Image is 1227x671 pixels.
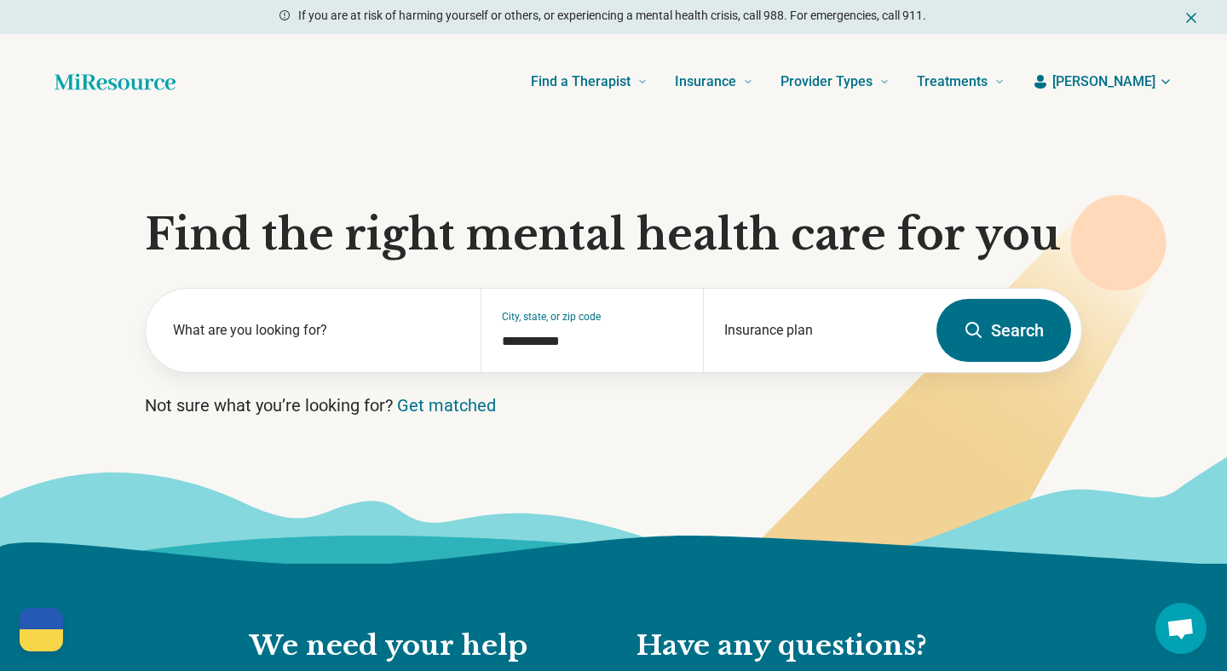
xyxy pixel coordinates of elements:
label: What are you looking for? [173,320,460,341]
a: Home page [55,65,176,99]
button: [PERSON_NAME] [1032,72,1172,92]
a: Find a Therapist [531,48,648,116]
span: Insurance [675,70,736,94]
h1: Find the right mental health care for you [145,209,1082,261]
button: Search [936,299,1071,362]
span: Find a Therapist [531,70,631,94]
span: Provider Types [781,70,873,94]
a: Insurance [675,48,753,116]
a: Get matched [397,395,496,416]
a: Treatments [917,48,1005,116]
a: Provider Types [781,48,890,116]
p: If you are at risk of harming yourself or others, or experiencing a mental health crisis, call 98... [298,7,926,25]
h2: Have any questions? [637,628,977,664]
button: Dismiss [1183,7,1200,27]
div: Open chat [1155,603,1207,654]
span: Treatments [917,70,988,94]
p: Not sure what you’re looking for? [145,393,1082,417]
h2: We need your help [250,628,602,664]
span: [PERSON_NAME] [1052,72,1155,92]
